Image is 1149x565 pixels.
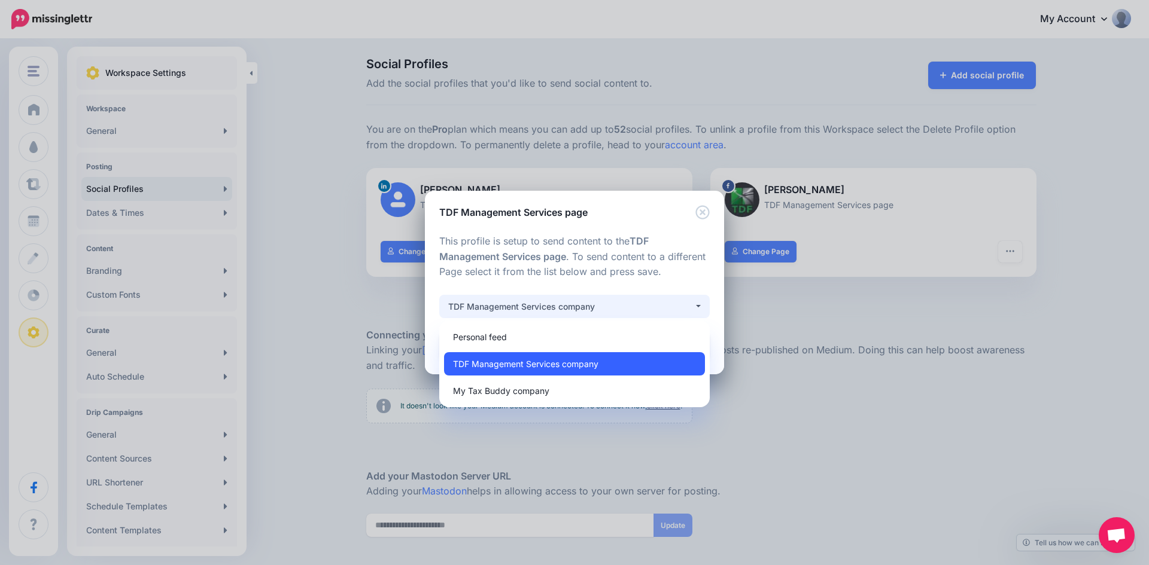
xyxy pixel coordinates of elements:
button: Close [695,205,710,220]
span: My Tax Buddy company [453,384,549,398]
button: TDF Management Services company [439,295,710,318]
p: This profile is setup to send content to the . To send content to a different Page select it from... [439,234,710,280]
span: TDF Management Services company [453,357,598,371]
div: TDF Management Services company [448,300,694,314]
h5: TDF Management Services page [439,205,588,219]
span: Personal feed [453,330,507,344]
b: TDF Management Services page [439,235,649,262]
